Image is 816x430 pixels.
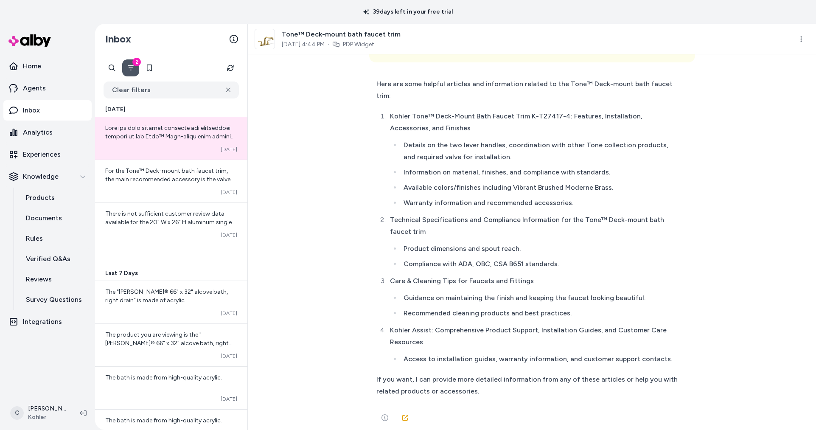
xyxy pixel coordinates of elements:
a: Verified Q&As [17,249,92,269]
a: For the Tone™ Deck-mount bath faucet trim, the main recommended accessory is the valve required t... [95,160,247,202]
li: Warranty information and recommended accessories. [401,197,680,209]
button: Filter [122,59,139,76]
li: Product dimensions and spout reach. [401,243,680,255]
button: Refresh [222,59,239,76]
a: Products [17,188,92,208]
li: Details on the two lever handles, coordination with other Tone collection products, and required ... [401,139,680,163]
span: The bath is made from high-quality acrylic. [105,417,222,424]
div: Care & Cleaning Tips for Faucets and Fittings [390,275,680,287]
a: Survey Questions [17,289,92,310]
span: Last 7 Days [105,269,138,278]
img: T27417-4-2MB_ISO_d2c0005992_rgb [255,29,275,49]
li: Recommended cleaning products and best practices. [401,307,680,319]
li: Available colors/finishes including Vibrant Brushed Moderne Brass. [401,182,680,194]
h2: Inbox [105,33,131,45]
p: Home [23,61,41,71]
span: Lore ips dolo sitamet consecte adi elitseddoei tempori ut lab Etdo™ Magn-aliqu enim admini veni: ... [105,124,237,352]
a: Reviews [17,269,92,289]
a: Rules [17,228,92,249]
p: Analytics [23,127,53,138]
span: The "[PERSON_NAME]® 66" x 32" alcove bath, right drain" is made of acrylic. [105,288,228,304]
div: 2 [132,58,141,66]
span: [DATE] [221,146,237,153]
span: [DATE] [221,353,237,360]
p: Reviews [26,274,52,284]
a: The product you are viewing is the "[PERSON_NAME]® 66" x 32" alcove bath, right drain." It is a r... [95,323,247,366]
a: The "[PERSON_NAME]® 66" x 32" alcove bath, right drain" is made of acrylic.[DATE] [95,281,247,323]
button: C[PERSON_NAME]Kohler [5,399,73,427]
li: Guidance on maintaining the finish and keeping the faucet looking beautiful. [401,292,680,304]
a: Inbox [3,100,92,121]
p: Rules [26,233,43,244]
span: The bath is made from high-quality acrylic. [105,374,222,381]
span: [DATE] [105,105,126,114]
a: Agents [3,78,92,98]
p: Experiences [23,149,61,160]
button: Clear filters [104,82,239,98]
p: Integrations [23,317,62,327]
p: Agents [23,83,46,93]
span: C [10,406,24,420]
div: If you want, I can provide more detailed information from any of these articles or help you with ... [376,374,680,397]
span: · [328,40,329,49]
span: [DATE] 4:44 PM [282,40,325,49]
a: Home [3,56,92,76]
a: The bath is made from high-quality acrylic.[DATE] [95,366,247,409]
div: Technical Specifications and Compliance Information for the Tone™ Deck-mount bath faucet trim [390,214,680,238]
a: Documents [17,208,92,228]
li: Information on material, finishes, and compliance with standards. [401,166,680,178]
span: [DATE] [221,232,237,239]
span: Kohler [28,413,66,422]
a: Lore ips dolo sitamet consecte adi elitseddoei tempori ut lab Etdo™ Magn-aliqu enim admini veni: ... [95,117,247,160]
p: Survey Questions [26,295,82,305]
p: Documents [26,213,62,223]
p: Inbox [23,105,40,115]
div: Kohler Tone™ Deck-Mount Bath Faucet Trim K-T27417-4: Features, Installation, Accessories, and Fin... [390,110,680,134]
span: [DATE] [221,310,237,317]
li: Access to installation guides, warranty information, and customer support contacts. [401,353,680,365]
a: There is not sufficient customer review data available for the 20" W x 26" H aluminum single-door... [95,202,247,245]
p: Products [26,193,55,203]
p: [PERSON_NAME] [28,405,66,413]
li: Compliance with ADA, OBC, CSA B651 standards. [401,258,680,270]
a: PDP Widget [343,40,374,49]
a: Experiences [3,144,92,165]
span: There is not sufficient customer review data available for the 20" W x 26" H aluminum single-door... [105,210,236,260]
span: Tone™ Deck-mount bath faucet trim [282,29,401,39]
div: Here are some helpful articles and information related to the Tone™ Deck-mount bath faucet trim: [376,78,680,102]
span: For the Tone™ Deck-mount bath faucet trim, the main recommended accessory is the valve required t... [105,167,237,276]
p: Knowledge [23,171,59,182]
a: Analytics [3,122,92,143]
span: [DATE] [221,396,237,402]
button: See more [376,409,393,426]
p: 39 days left in your free trial [358,8,458,16]
button: Knowledge [3,166,92,187]
img: alby Logo [8,34,51,47]
span: [DATE] [221,189,237,196]
div: Kohler Assist: Comprehensive Product Support, Installation Guides, and Customer Care Resources [390,324,680,348]
a: Integrations [3,312,92,332]
p: Verified Q&As [26,254,70,264]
